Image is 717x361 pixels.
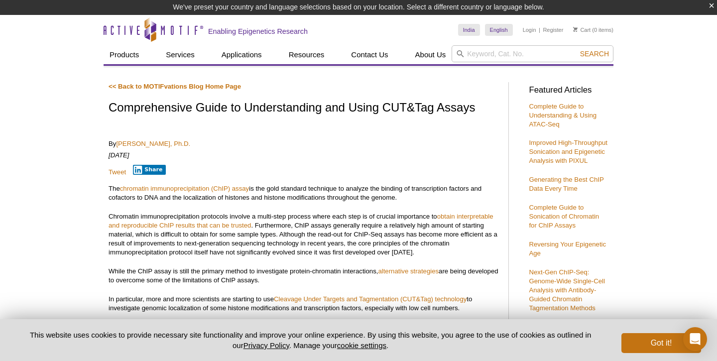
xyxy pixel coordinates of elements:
a: Resources [283,45,331,64]
h2: Enabling Epigenetics Research [208,27,308,36]
button: Share [133,165,166,175]
p: In particular, more and more scientists are starting to use to investigate genomic localization o... [109,295,498,313]
div: Open Intercom Messenger [683,327,707,351]
p: Chromatin immunoprecipitation protocols involve a multi-step process where each step is of crucia... [109,212,498,257]
a: chromatin immunoprecipitation (ChIP) assay [120,185,249,192]
a: alternative strategies [378,267,439,275]
a: Applications [216,45,268,64]
a: Login [523,26,536,33]
a: India [458,24,480,36]
button: Search [577,49,612,58]
button: Got it! [621,333,701,353]
a: Complete Guide to Sonication of Chromatin for ChIP Assays [529,204,599,229]
a: Services [160,45,201,64]
a: [PERSON_NAME], Ph.D. [116,140,190,147]
a: Reversing Your Epigenetic Age [529,241,606,257]
a: Cart [573,26,591,33]
em: [DATE] [109,151,129,159]
a: Improved High-Throughput Sonication and Epigenetic Analysis with PIXUL [529,139,607,164]
span: Search [580,50,609,58]
p: By [109,139,498,148]
p: This website uses cookies to provide necessary site functionality and improve your online experie... [16,330,605,351]
p: The is the gold standard technique to analyze the binding of transcription factors and cofactors ... [109,184,498,202]
a: Next-Gen ChIP-Seq: Genome-Wide Single-Cell Analysis with Antibody-Guided Chromatin Tagmentation M... [529,268,604,312]
p: While the ChIP assay is still the primary method to investigate protein-chromatin interactions, a... [109,267,498,285]
a: Generating the Best ChIP Data Every Time [529,176,603,192]
input: Keyword, Cat. No. [452,45,613,62]
a: Cleavage Under Targets and Tagmentation (CUT&Tag) technology [274,295,467,303]
a: About Us [409,45,452,64]
li: | [539,24,540,36]
button: cookie settings [337,341,386,350]
a: Products [104,45,145,64]
img: Your Cart [573,27,578,32]
a: Tweet [109,168,126,176]
a: Privacy Policy [243,341,289,350]
a: English [485,24,513,36]
li: (0 items) [573,24,613,36]
h1: Comprehensive Guide to Understanding and Using CUT&Tag Assays [109,101,498,116]
a: << Back to MOTIFvations Blog Home Page [109,83,241,90]
a: Register [543,26,563,33]
a: Complete Guide to Understanding & Using ATAC-Seq [529,103,597,128]
a: Contact Us [345,45,394,64]
h3: Featured Articles [529,86,608,95]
